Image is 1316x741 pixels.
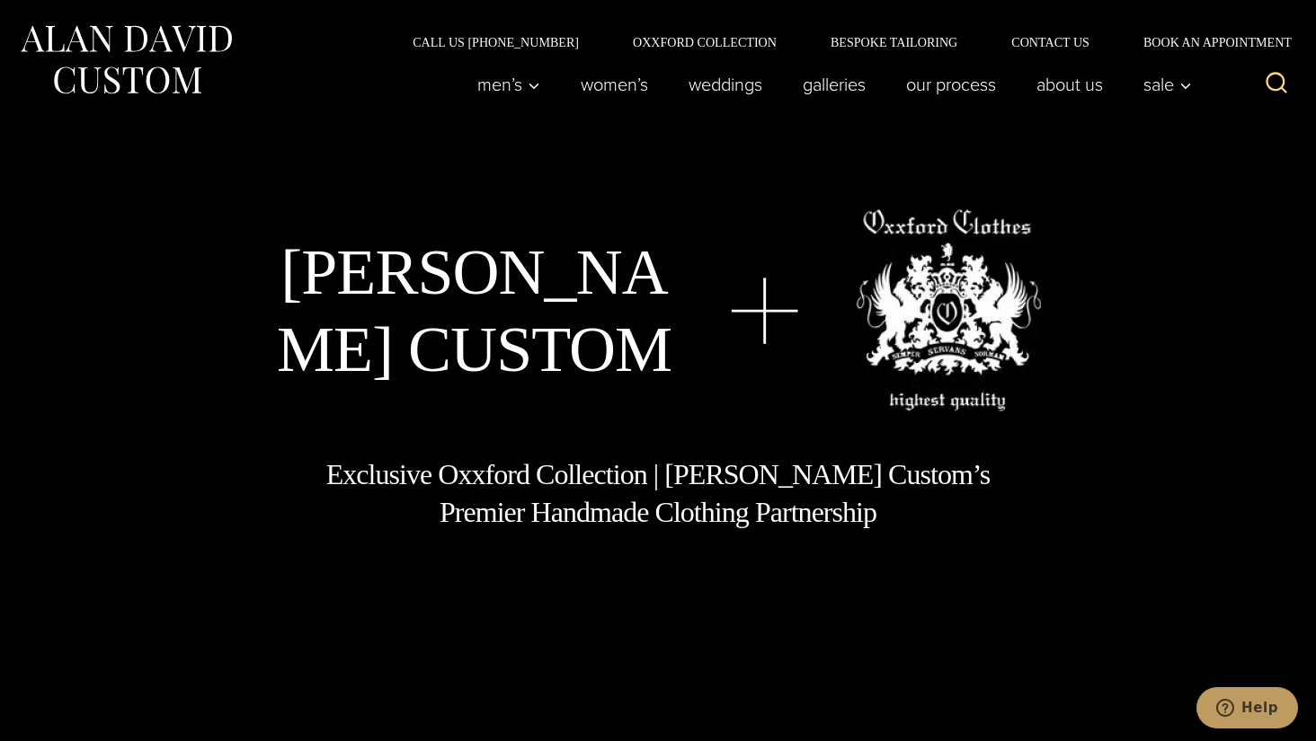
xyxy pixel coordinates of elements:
img: oxxford clothes, highest quality [856,209,1041,411]
a: Galleries [783,66,886,102]
button: View Search Form [1255,63,1298,106]
iframe: Opens a widget where you can chat to one of our agents [1196,687,1298,732]
nav: Secondary Navigation [386,36,1298,49]
a: Our Process [886,66,1017,102]
a: Oxxford Collection [606,36,804,49]
button: Men’s sub menu toggle [458,66,561,102]
h1: Exclusive Oxxford Collection | [PERSON_NAME] Custom’s Premier Handmade Clothing Partnership [325,456,991,531]
nav: Primary Navigation [458,66,1202,102]
a: Women’s [561,66,669,102]
img: Alan David Custom [18,20,234,100]
a: About Us [1017,66,1124,102]
button: Sale sub menu toggle [1124,66,1202,102]
a: Contact Us [984,36,1116,49]
a: weddings [669,66,783,102]
a: Book an Appointment [1116,36,1298,49]
h1: [PERSON_NAME] Custom [276,234,673,389]
a: Bespoke Tailoring [804,36,984,49]
a: Call Us [PHONE_NUMBER] [386,36,606,49]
